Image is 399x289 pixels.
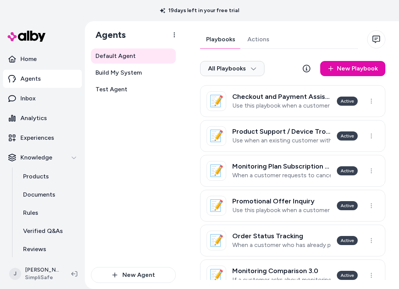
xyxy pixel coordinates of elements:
a: Rules [16,204,82,222]
span: Default Agent [95,52,136,61]
button: New Agent [91,267,176,283]
p: [PERSON_NAME] [25,266,59,274]
p: Agents [20,74,41,83]
div: 📝 [207,266,226,285]
button: J[PERSON_NAME]SimpliSafe [5,262,65,286]
a: Experiences [3,129,82,147]
div: Active [337,131,358,141]
p: Products [23,172,49,181]
a: New Playbook [320,61,385,76]
p: Use this playbook when a customer is having trouble completing the checkout process to purchase t... [232,102,331,109]
a: Test Agent [91,82,176,97]
h3: Order Status Tracking [232,232,331,240]
div: Active [337,271,358,280]
a: 📝Checkout and Payment AssistanceUse this playbook when a customer is having trouble completing th... [200,85,385,117]
p: Documents [23,190,55,199]
p: Use this playbook when a customer wants to know how to get the best deal or promo available. [232,206,331,214]
h1: Agents [89,29,126,41]
div: 📝 [207,196,226,216]
p: Rules [23,208,38,217]
a: 📝Product Support / Device TroubleshootingUse when an existing customer with a Simplisafe system i... [200,120,385,152]
p: Analytics [20,114,47,123]
img: alby Logo [8,31,45,42]
a: Default Agent [91,48,176,64]
p: If a customer asks about monitoring plan options, what monitoring plans are available, or monitor... [232,276,331,284]
a: Verified Q&As [16,222,82,240]
p: When a customer requests to cancel, downgrade, upgrade, suspend or change their monitoring plan s... [232,172,331,179]
p: When a customer who has already purchased a system wants to track or change the status of their e... [232,241,331,249]
div: 📝 [207,231,226,250]
h3: Monitoring Comparison 3.0 [232,267,331,275]
h3: Checkout and Payment Assistance [232,93,331,100]
div: Active [337,166,358,175]
span: Build My System [95,68,142,77]
button: Playbooks [200,30,241,48]
h3: Promotional Offer Inquiry [232,197,331,205]
a: Home [3,50,82,68]
p: Verified Q&As [23,227,63,236]
a: Inbox [3,89,82,108]
p: Home [20,55,37,64]
div: Active [337,236,358,245]
p: Reviews [23,245,46,254]
a: Reviews [16,240,82,258]
a: Build My System [91,65,176,80]
a: 📝Order Status TrackingWhen a customer who has already purchased a system wants to track or change... [200,225,385,256]
p: Knowledge [20,153,52,162]
span: Test Agent [95,85,127,94]
div: 📝 [207,161,226,181]
h3: Product Support / Device Troubleshooting [232,128,331,135]
h3: Monitoring Plan Subscription Change [232,162,331,170]
p: Experiences [20,133,54,142]
a: Documents [16,186,82,204]
span: SimpliSafe [25,274,59,281]
div: Active [337,201,358,210]
button: Knowledge [3,148,82,167]
span: All Playbooks [208,65,257,72]
p: Use when an existing customer with a Simplisafe system is having trouble getting a specific devic... [232,137,331,144]
p: Inbox [20,94,36,103]
button: Actions [241,30,275,48]
span: J [9,268,21,280]
div: 📝 [207,126,226,146]
a: Analytics [3,109,82,127]
button: All Playbooks [200,61,264,76]
p: 19 days left in your free trial [155,7,244,14]
a: 📝Promotional Offer InquiryUse this playbook when a customer wants to know how to get the best dea... [200,190,385,222]
div: Active [337,97,358,106]
a: 📝Monitoring Plan Subscription ChangeWhen a customer requests to cancel, downgrade, upgrade, suspe... [200,155,385,187]
div: 📝 [207,91,226,111]
a: Products [16,167,82,186]
a: Agents [3,70,82,88]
